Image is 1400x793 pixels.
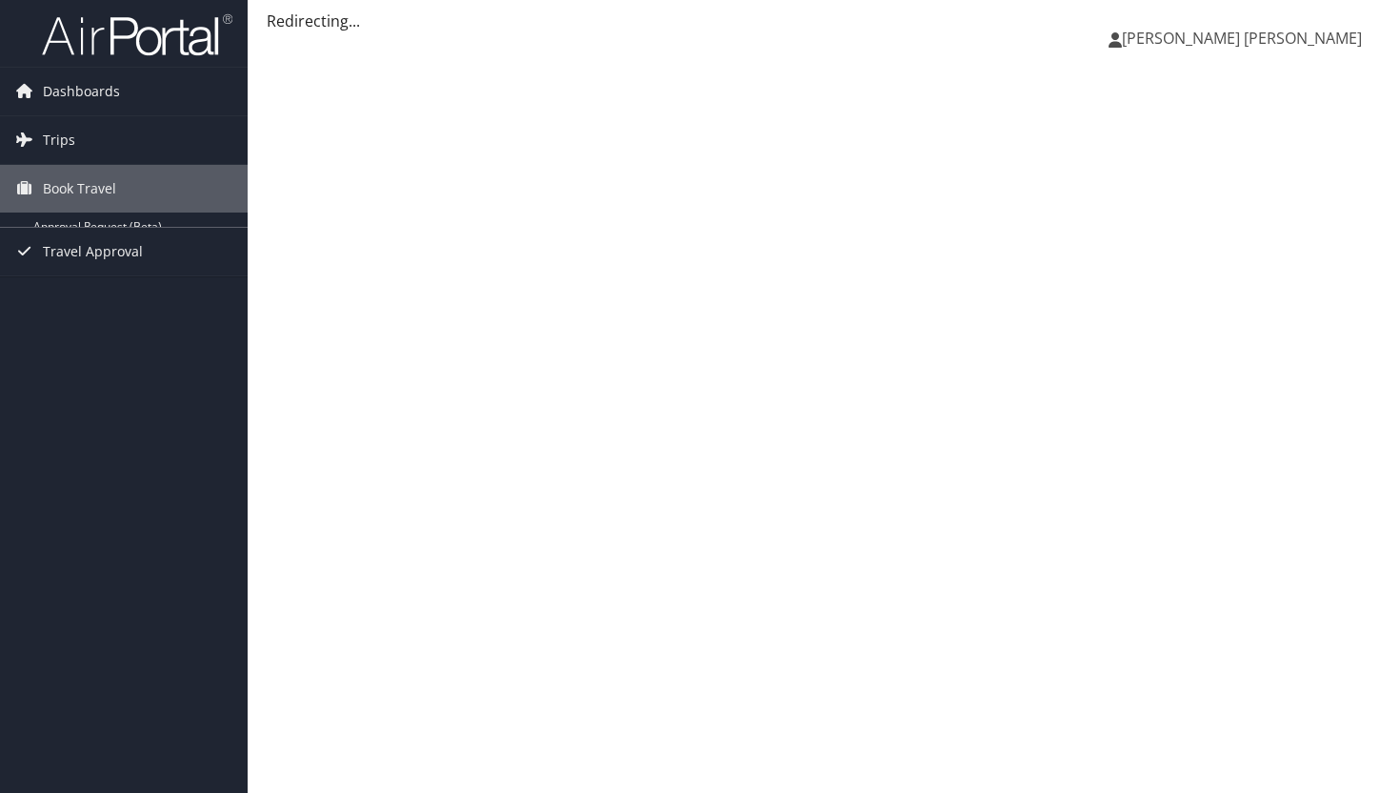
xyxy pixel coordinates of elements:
[267,10,1381,32] div: Redirecting...
[1122,28,1362,49] span: [PERSON_NAME] [PERSON_NAME]
[1109,10,1381,67] a: [PERSON_NAME] [PERSON_NAME]
[43,116,75,164] span: Trips
[43,228,143,275] span: Travel Approval
[42,12,232,57] img: airportal-logo.png
[43,165,116,213] span: Book Travel
[43,68,120,115] span: Dashboards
